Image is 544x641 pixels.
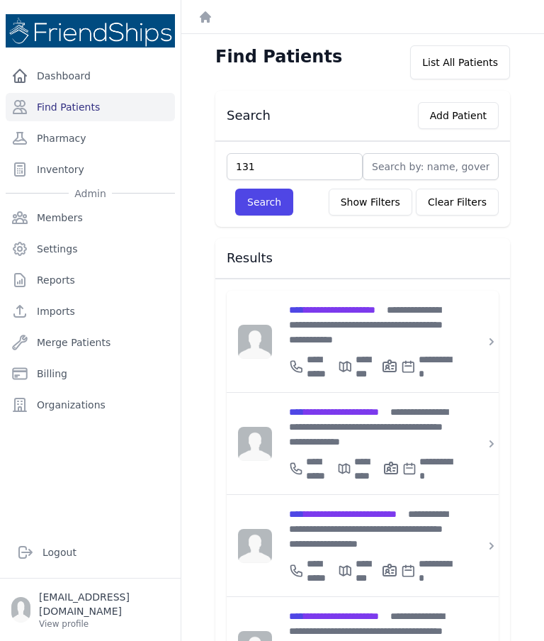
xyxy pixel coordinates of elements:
a: Inventory [6,155,175,184]
a: Merge Patients [6,328,175,357]
a: Reports [6,266,175,294]
input: Find by: id [227,153,363,180]
img: person-242608b1a05df3501eefc295dc1bc67a.jpg [238,427,272,461]
h3: Results [227,250,499,267]
button: Search [235,189,293,216]
img: person-242608b1a05df3501eefc295dc1bc67a.jpg [238,529,272,563]
button: Show Filters [329,189,412,216]
input: Search by: name, government id or phone [363,153,499,180]
button: Clear Filters [416,189,499,216]
a: Dashboard [6,62,175,90]
a: Billing [6,359,175,388]
p: [EMAIL_ADDRESS][DOMAIN_NAME] [39,590,169,618]
img: Medical Missions EMR [6,14,175,48]
div: List All Patients [410,45,510,79]
a: [EMAIL_ADDRESS][DOMAIN_NAME] View profile [11,590,169,630]
a: Pharmacy [6,124,175,152]
img: person-242608b1a05df3501eefc295dc1bc67a.jpg [238,325,272,359]
a: Find Patients [6,93,175,121]
span: Admin [69,186,112,201]
a: Logout [11,538,169,567]
a: Imports [6,297,175,325]
h3: Search [227,107,271,124]
p: View profile [39,618,169,630]
a: Settings [6,235,175,263]
button: Add Patient [418,102,499,129]
a: Organizations [6,391,175,419]
h1: Find Patients [215,45,342,68]
a: Members [6,204,175,232]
